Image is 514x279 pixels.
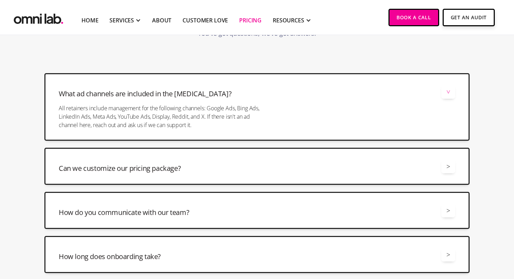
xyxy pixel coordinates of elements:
[152,16,171,25] a: About
[59,252,161,261] h3: How long does onboarding take?
[443,9,495,26] a: Get An Audit
[109,16,134,25] div: SERVICES
[388,198,514,279] iframe: Chat Widget
[273,16,304,25] div: RESOURCES
[59,163,181,173] h3: Can we customize our pricing package?
[59,208,189,217] h3: How do you communicate with our team?
[447,162,450,171] div: >
[388,9,439,26] a: Book a Call
[81,16,98,25] a: Home
[443,90,453,94] div: >
[59,104,265,129] p: All retainers include management for the following channels: Google Ads, Bing Ads, LinkedIn Ads, ...
[239,16,262,25] a: Pricing
[59,89,231,99] h3: What ad channels are included in the [MEDICAL_DATA]?
[183,16,228,25] a: Customer Love
[12,9,65,26] a: home
[12,9,65,26] img: Omni Lab: B2B SaaS Demand Generation Agency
